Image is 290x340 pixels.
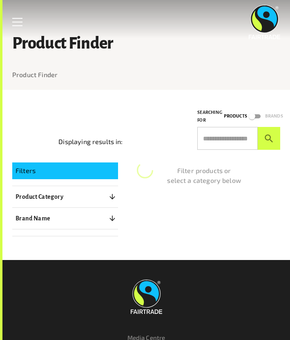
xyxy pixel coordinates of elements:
[12,70,280,80] nav: breadcrumb
[12,211,118,226] button: Brand Name
[7,12,28,32] a: Toggle Menu
[16,192,63,202] p: Product Category
[12,35,280,53] h1: Product Finder
[224,112,247,120] p: Products
[12,71,58,78] a: Product Finder
[265,112,283,120] p: Brands
[128,166,280,185] p: Filter products or select a category below
[12,189,118,204] button: Product Category
[249,5,280,39] img: Fairtrade Australia New Zealand logo
[131,280,162,314] img: Fairtrade Australia New Zealand logo
[16,166,115,176] p: Filters
[58,137,123,147] p: Displaying results in:
[197,109,222,124] p: Searching for
[16,213,51,223] p: Brand Name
